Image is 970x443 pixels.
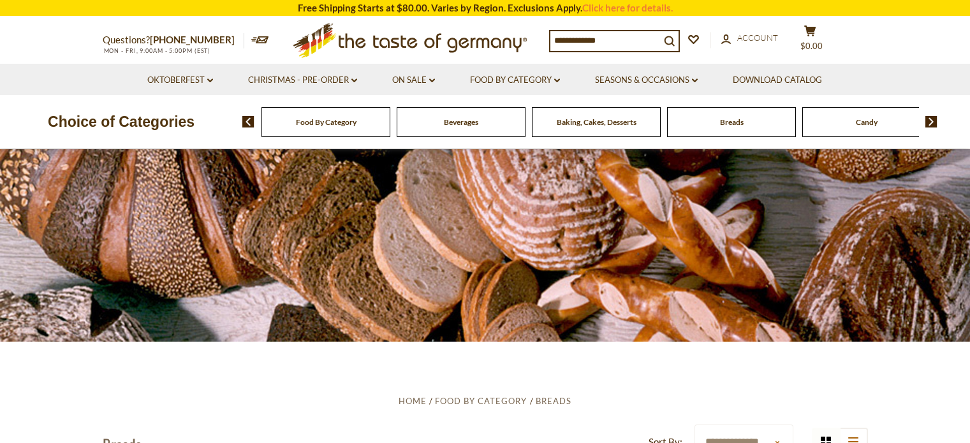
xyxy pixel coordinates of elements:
[444,117,478,127] a: Beverages
[399,396,427,406] a: Home
[103,32,244,48] p: Questions?
[248,73,357,87] a: Christmas - PRE-ORDER
[150,34,235,45] a: [PHONE_NUMBER]
[470,73,560,87] a: Food By Category
[791,25,830,57] button: $0.00
[800,41,823,51] span: $0.00
[392,73,435,87] a: On Sale
[737,33,778,43] span: Account
[296,117,356,127] a: Food By Category
[720,117,744,127] a: Breads
[595,73,698,87] a: Seasons & Occasions
[721,31,778,45] a: Account
[103,47,211,54] span: MON - FRI, 9:00AM - 5:00PM (EST)
[925,116,937,127] img: next arrow
[856,117,878,127] a: Candy
[536,396,571,406] a: Breads
[242,116,254,127] img: previous arrow
[147,73,213,87] a: Oktoberfest
[733,73,822,87] a: Download Catalog
[557,117,636,127] a: Baking, Cakes, Desserts
[582,2,673,13] a: Click here for details.
[435,396,527,406] a: Food By Category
